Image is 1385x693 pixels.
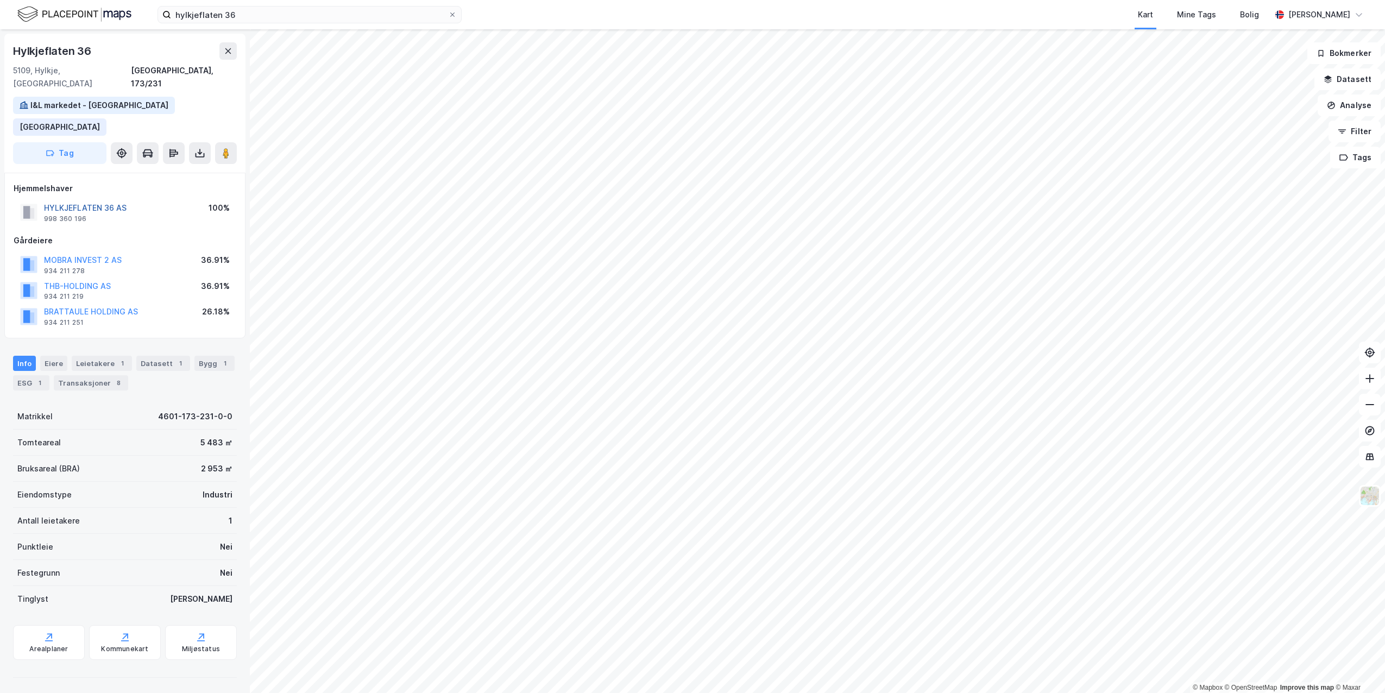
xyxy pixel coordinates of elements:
div: 998 360 196 [44,215,86,223]
div: 1 [175,358,186,369]
div: 26.18% [202,305,230,318]
iframe: Chat Widget [1331,641,1385,693]
div: I&L markedet - [GEOGRAPHIC_DATA] [30,99,168,112]
div: Hjemmelshaver [14,182,236,195]
div: Nei [220,566,232,579]
div: 4601-173-231-0-0 [158,410,232,423]
div: Datasett [136,356,190,371]
div: Matrikkel [17,410,53,423]
div: Festegrunn [17,566,60,579]
div: [PERSON_NAME] [170,593,232,606]
div: 8 [113,377,124,388]
div: Antall leietakere [17,514,80,527]
div: Nei [220,540,232,553]
div: Info [13,356,36,371]
div: Bygg [194,356,235,371]
div: 1 [34,377,45,388]
button: Tag [13,142,106,164]
div: Mine Tags [1177,8,1216,21]
div: Tomteareal [17,436,61,449]
div: Gårdeiere [14,234,236,247]
div: [GEOGRAPHIC_DATA] [20,121,100,134]
div: Miljøstatus [182,645,220,653]
div: Industri [203,488,232,501]
div: Leietakere [72,356,132,371]
div: 36.91% [201,280,230,293]
div: [GEOGRAPHIC_DATA], 173/231 [131,64,237,90]
div: 1 [117,358,128,369]
a: Mapbox [1193,684,1223,691]
div: ESG [13,375,49,390]
img: Z [1359,486,1380,506]
div: Tinglyst [17,593,48,606]
div: Bolig [1240,8,1259,21]
a: OpenStreetMap [1225,684,1277,691]
div: Kommunekart [101,645,148,653]
div: 5109, Hylkje, [GEOGRAPHIC_DATA] [13,64,131,90]
div: [PERSON_NAME] [1288,8,1350,21]
input: Søk på adresse, matrikkel, gårdeiere, leietakere eller personer [171,7,448,23]
div: Punktleie [17,540,53,553]
div: Bruksareal (BRA) [17,462,80,475]
div: Transaksjoner [54,375,128,390]
div: 934 211 219 [44,292,84,301]
div: Eiere [40,356,67,371]
div: 934 211 278 [44,267,85,275]
a: Improve this map [1280,684,1334,691]
div: 934 211 251 [44,318,84,327]
div: Kart [1138,8,1153,21]
button: Datasett [1314,68,1381,90]
div: Hylkjeflaten 36 [13,42,93,60]
div: 36.91% [201,254,230,267]
div: 1 [229,514,232,527]
div: Arealplaner [29,645,68,653]
button: Bokmerker [1307,42,1381,64]
div: 2 953 ㎡ [201,462,232,475]
button: Analyse [1318,94,1381,116]
div: 1 [219,358,230,369]
button: Filter [1329,121,1381,142]
div: 100% [209,201,230,215]
img: logo.f888ab2527a4732fd821a326f86c7f29.svg [17,5,131,24]
div: Eiendomstype [17,488,72,501]
button: Tags [1330,147,1381,168]
div: 5 483 ㎡ [200,436,232,449]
